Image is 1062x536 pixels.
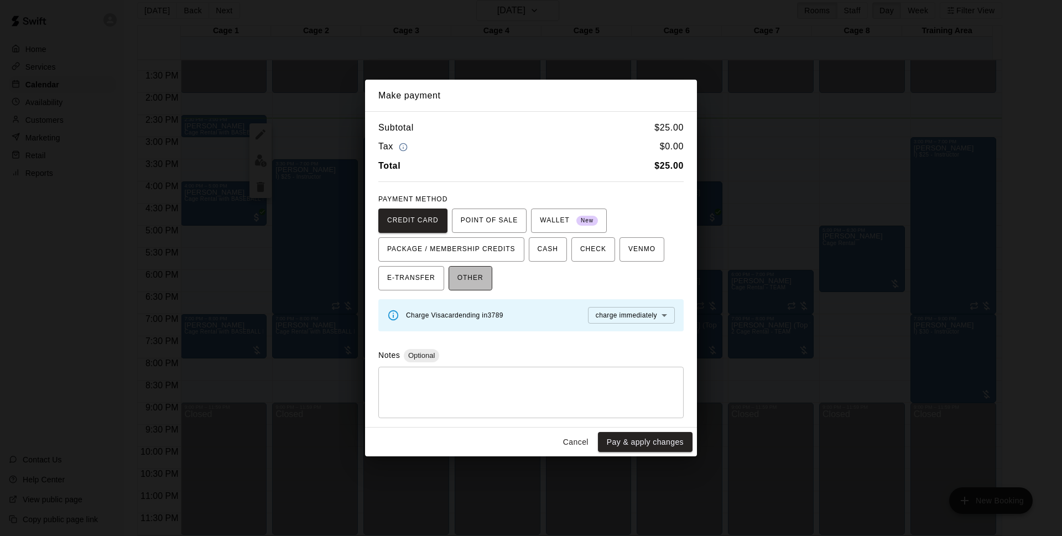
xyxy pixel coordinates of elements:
[654,121,684,135] h6: $ 25.00
[378,237,524,262] button: PACKAGE / MEMBERSHIP CREDITS
[571,237,615,262] button: CHECK
[538,241,558,258] span: CASH
[365,80,697,112] h2: Make payment
[404,351,439,360] span: Optional
[598,432,693,452] button: Pay & apply changes
[378,121,414,135] h6: Subtotal
[387,212,439,230] span: CREDIT CARD
[628,241,655,258] span: VENMO
[449,266,492,290] button: OTHER
[596,311,657,319] span: charge immediately
[378,195,447,203] span: PAYMENT METHOD
[529,237,567,262] button: CASH
[452,209,527,233] button: POINT OF SALE
[461,212,518,230] span: POINT OF SALE
[540,212,598,230] span: WALLET
[387,241,516,258] span: PACKAGE / MEMBERSHIP CREDITS
[457,269,483,287] span: OTHER
[387,269,435,287] span: E-TRANSFER
[580,241,606,258] span: CHECK
[660,139,684,154] h6: $ 0.00
[378,161,400,170] b: Total
[558,432,594,452] button: Cancel
[378,266,444,290] button: E-TRANSFER
[576,214,598,228] span: New
[619,237,664,262] button: VENMO
[378,209,447,233] button: CREDIT CARD
[378,351,400,360] label: Notes
[378,139,410,154] h6: Tax
[406,311,503,319] span: Charge Visa card ending in 3789
[531,209,607,233] button: WALLET New
[654,161,684,170] b: $ 25.00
